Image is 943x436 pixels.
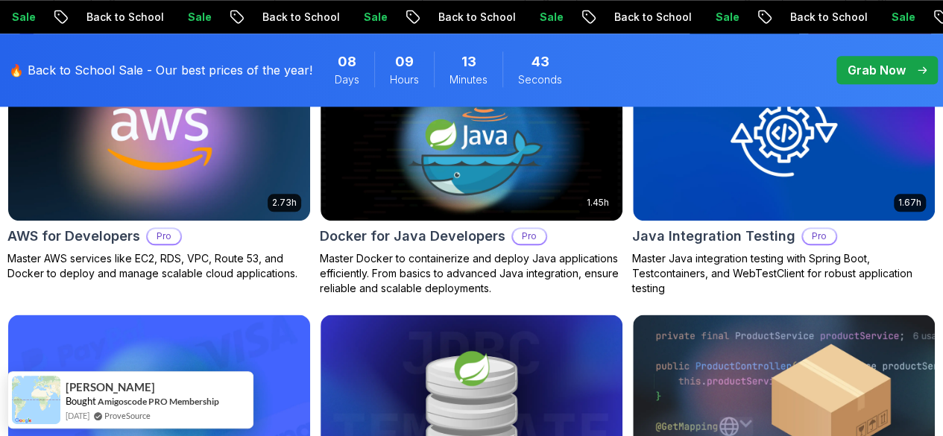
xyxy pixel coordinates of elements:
[587,197,609,209] p: 1.45h
[7,226,140,247] h2: AWS for Developers
[803,229,836,244] p: Pro
[632,226,795,247] h2: Java Integration Testing
[66,381,155,394] span: [PERSON_NAME]
[513,229,546,244] p: Pro
[320,251,623,296] p: Master Docker to containerize and deploy Java applications efficiently. From basics to advanced J...
[321,51,622,221] img: Docker for Java Developers card
[390,72,419,87] span: Hours
[148,229,180,244] p: Pro
[12,376,60,424] img: provesource social proof notification image
[505,10,553,25] p: Sale
[632,251,936,296] p: Master Java integration testing with Spring Boot, Testcontainers, and WebTestClient for robust ap...
[898,197,921,209] p: 1.67h
[681,10,729,25] p: Sale
[404,10,505,25] p: Back to School
[580,10,681,25] p: Back to School
[338,51,356,72] span: 8 Days
[395,51,414,72] span: 9 Hours
[756,10,857,25] p: Back to School
[52,10,154,25] p: Back to School
[461,51,476,72] span: 13 Minutes
[272,197,297,209] p: 2.73h
[450,72,488,87] span: Minutes
[335,72,359,87] span: Days
[98,396,219,407] a: Amigoscode PRO Membership
[518,72,562,87] span: Seconds
[320,51,623,296] a: Docker for Java Developers card1.45hDocker for Java DevelopersProMaster Docker to containerize an...
[532,51,549,72] span: 43 Seconds
[857,10,905,25] p: Sale
[228,10,329,25] p: Back to School
[632,51,936,296] a: Java Integration Testing card1.67hNEWJava Integration TestingProMaster Java integration testing w...
[633,51,935,221] img: Java Integration Testing card
[9,61,312,79] p: 🔥 Back to School Sale - Our best prices of the year!
[7,251,311,281] p: Master AWS services like EC2, RDS, VPC, Route 53, and Docker to deploy and manage scalable cloud ...
[7,51,311,281] a: AWS for Developers card2.73hJUST RELEASEDAWS for DevelopersProMaster AWS services like EC2, RDS, ...
[154,10,201,25] p: Sale
[329,10,377,25] p: Sale
[848,61,906,79] p: Grab Now
[104,411,151,420] a: ProveSource
[320,226,505,247] h2: Docker for Java Developers
[66,409,89,422] span: [DATE]
[66,395,96,407] span: Bought
[8,51,310,221] img: AWS for Developers card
